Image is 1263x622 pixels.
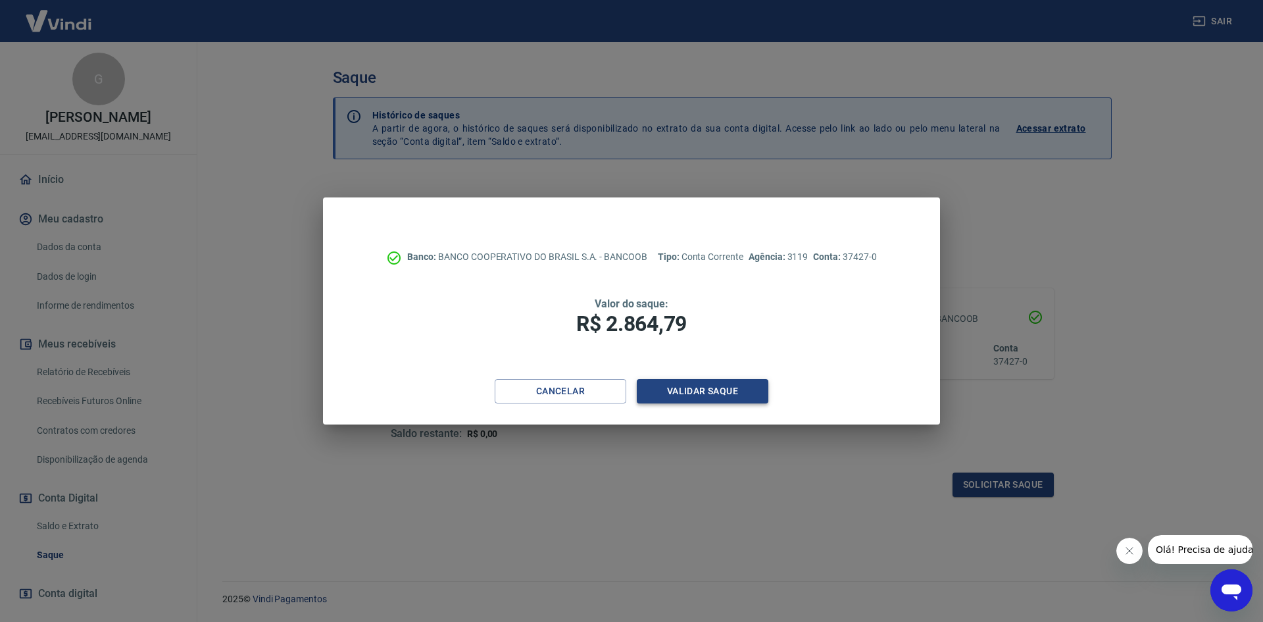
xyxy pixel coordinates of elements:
button: Cancelar [495,379,626,403]
span: Conta: [813,251,843,262]
span: R$ 2.864,79 [576,311,687,336]
p: 3119 [749,250,808,264]
span: Olá! Precisa de ajuda? [8,9,111,20]
p: BANCO COOPERATIVO DO BRASIL S.A. - BANCOOB [407,250,647,264]
iframe: Mensagem da empresa [1148,535,1252,564]
p: 37427-0 [813,250,876,264]
button: Validar saque [637,379,768,403]
span: Agência: [749,251,787,262]
span: Valor do saque: [595,298,668,310]
p: Conta Corrente [658,250,743,264]
span: Banco: [407,251,438,262]
iframe: Botão para abrir a janela de mensagens [1210,569,1252,611]
span: Tipo: [658,251,681,262]
iframe: Fechar mensagem [1116,538,1143,564]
